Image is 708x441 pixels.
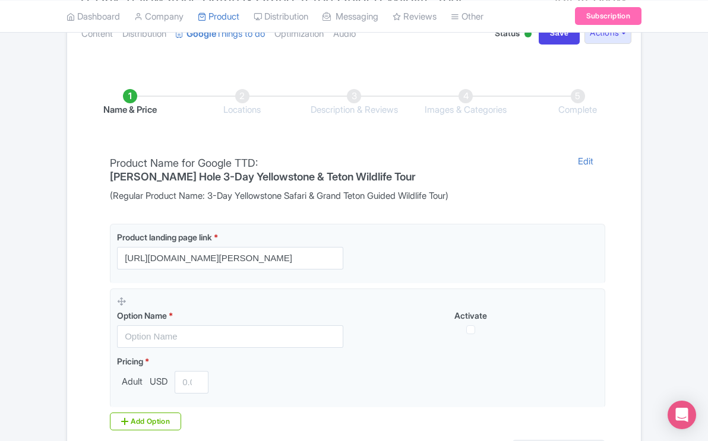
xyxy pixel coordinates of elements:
button: Actions [584,22,631,44]
span: Status [495,27,520,39]
div: Add Option [110,413,181,430]
a: Content [81,15,113,53]
a: GoogleThings to do [176,15,265,53]
span: Activate [454,310,487,321]
span: Option Name [117,310,167,321]
a: Edit [566,155,605,203]
span: Product Name for Google TTD: [110,157,258,169]
h4: [PERSON_NAME] Hole 3-Day Yellowstone & Teton Wildlife Tour [110,171,416,183]
input: Option Name [117,325,343,348]
li: Locations [186,89,298,117]
div: Active [522,26,534,44]
a: Optimization [274,15,324,53]
span: (Regular Product Name: ​3-Day Yellowstone Safari & Grand Teton Guided Wildlife Tour) [110,189,559,203]
input: Product landing page link [117,247,343,269]
li: Complete [522,89,634,117]
strong: Google [187,27,216,41]
li: Images & Categories [410,89,521,117]
span: USD [147,375,170,389]
a: Distribution [122,15,166,53]
input: Save [539,22,580,45]
div: Open Intercom Messenger [668,401,696,429]
span: Product landing page link [117,232,212,242]
li: Description & Reviews [298,89,410,117]
input: 0.0 [175,371,208,394]
li: Name & Price [74,89,186,117]
a: Subscription [575,7,641,25]
span: Pricing [117,356,143,366]
span: Adult [117,375,147,389]
a: Audio [333,15,356,53]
